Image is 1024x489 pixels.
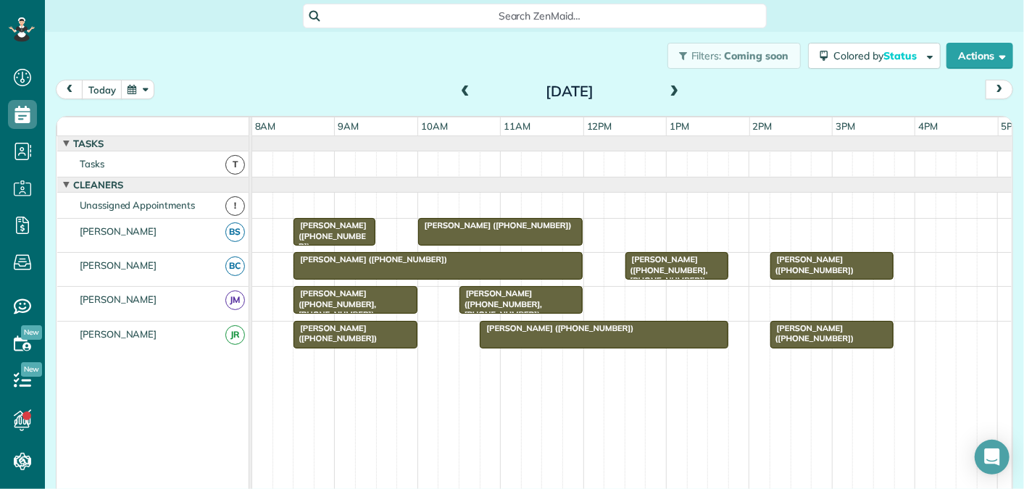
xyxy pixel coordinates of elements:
[946,43,1013,69] button: Actions
[986,80,1013,99] button: next
[70,138,107,149] span: Tasks
[999,120,1024,132] span: 5pm
[56,80,83,99] button: prev
[667,120,692,132] span: 1pm
[808,43,941,69] button: Colored byStatus
[417,220,573,230] span: [PERSON_NAME] ([PHONE_NUMBER])
[225,325,245,345] span: JR
[975,440,1010,475] div: Open Intercom Messenger
[335,120,362,132] span: 9am
[750,120,775,132] span: 2pm
[77,259,160,271] span: [PERSON_NAME]
[77,158,107,170] span: Tasks
[252,120,279,132] span: 8am
[82,80,122,99] button: today
[915,120,941,132] span: 4pm
[479,323,634,333] span: [PERSON_NAME] ([PHONE_NUMBER])
[418,120,451,132] span: 10am
[77,293,160,305] span: [PERSON_NAME]
[225,155,245,175] span: T
[625,254,708,285] span: [PERSON_NAME] ([PHONE_NUMBER], [PHONE_NUMBER])
[21,362,42,377] span: New
[479,83,660,99] h2: [DATE]
[293,220,367,251] span: [PERSON_NAME] ([PHONE_NUMBER])
[225,222,245,242] span: BS
[77,225,160,237] span: [PERSON_NAME]
[501,120,533,132] span: 11am
[833,120,858,132] span: 3pm
[225,256,245,276] span: BC
[293,323,378,343] span: [PERSON_NAME] ([PHONE_NUMBER])
[584,120,615,132] span: 12pm
[833,49,922,62] span: Colored by
[883,49,919,62] span: Status
[459,288,542,319] span: [PERSON_NAME] ([PHONE_NUMBER], [PHONE_NUMBER])
[293,254,448,264] span: [PERSON_NAME] ([PHONE_NUMBER])
[770,323,854,343] span: [PERSON_NAME] ([PHONE_NUMBER])
[21,325,42,340] span: New
[225,196,245,216] span: !
[724,49,789,62] span: Coming soon
[77,328,160,340] span: [PERSON_NAME]
[77,199,198,211] span: Unassigned Appointments
[293,288,376,319] span: [PERSON_NAME] ([PHONE_NUMBER], [PHONE_NUMBER])
[770,254,854,275] span: [PERSON_NAME] ([PHONE_NUMBER])
[691,49,722,62] span: Filters:
[225,291,245,310] span: JM
[70,179,126,191] span: Cleaners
